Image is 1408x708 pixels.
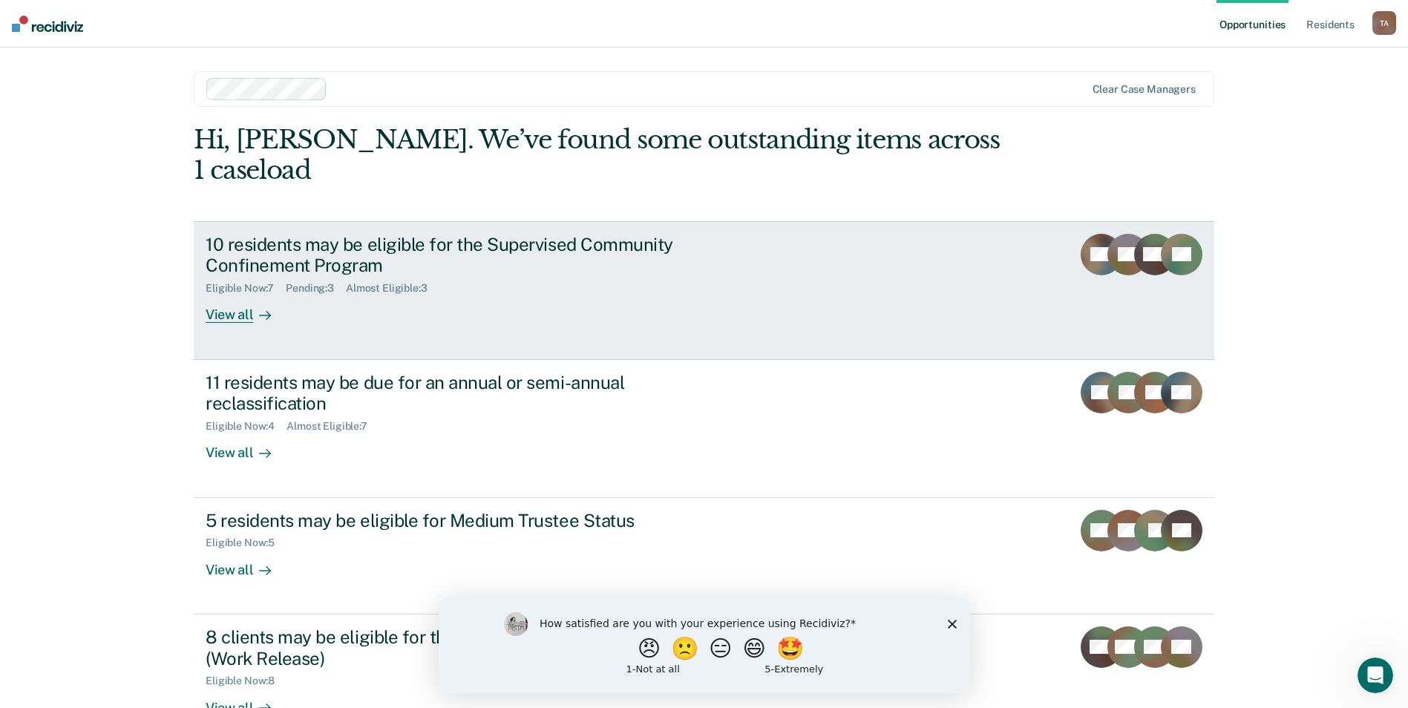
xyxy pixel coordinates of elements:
[206,420,286,433] div: Eligible Now : 4
[206,537,286,549] div: Eligible Now : 5
[194,221,1214,360] a: 10 residents may be eligible for the Supervised Community Confinement ProgramEligible Now:7Pendin...
[206,675,286,687] div: Eligible Now : 8
[346,282,439,295] div: Almost Eligible : 3
[1358,658,1393,693] iframe: Intercom live chat
[206,234,727,277] div: 10 residents may be eligible for the Supervised Community Confinement Program
[12,16,83,32] img: Recidiviz
[194,360,1214,498] a: 11 residents may be due for an annual or semi-annual reclassificationEligible Now:4Almost Eligibl...
[206,549,289,578] div: View all
[206,626,727,669] div: 8 clients may be eligible for the Community Transition Program (Work Release)
[1372,11,1396,35] div: T A
[439,597,970,693] iframe: Survey by Kim from Recidiviz
[206,282,286,295] div: Eligible Now : 7
[194,125,1010,186] div: Hi, [PERSON_NAME]. We’ve found some outstanding items across 1 caseload
[206,433,289,462] div: View all
[286,420,379,433] div: Almost Eligible : 7
[1372,11,1396,35] button: TA
[206,510,727,531] div: 5 residents may be eligible for Medium Trustee Status
[194,498,1214,614] a: 5 residents may be eligible for Medium Trustee StatusEligible Now:5View all
[206,372,727,415] div: 11 residents may be due for an annual or semi-annual reclassification
[206,295,289,324] div: View all
[1093,83,1196,96] div: Clear case managers
[286,282,346,295] div: Pending : 3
